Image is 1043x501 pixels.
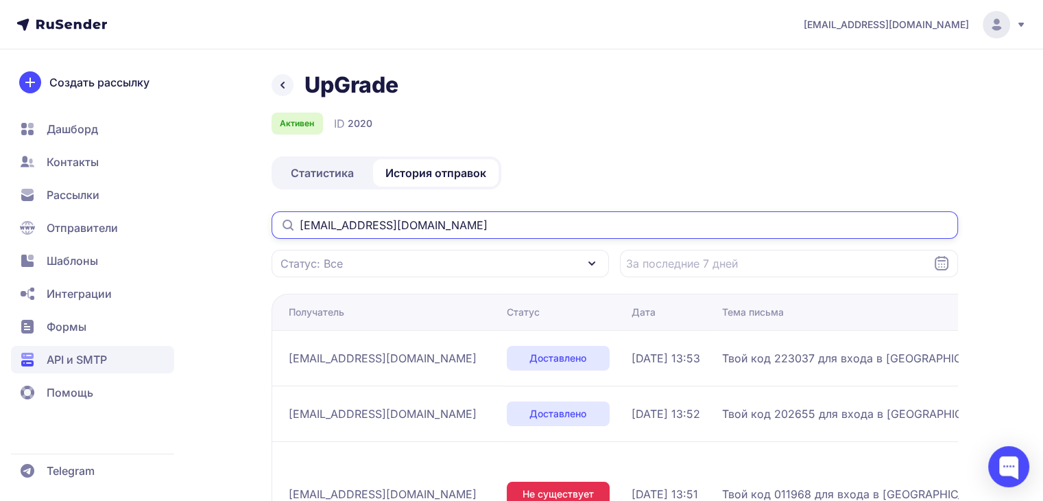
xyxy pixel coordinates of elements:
[632,305,656,319] div: Дата
[348,117,372,130] span: 2020
[289,305,344,319] div: Получатель
[722,305,784,319] div: Тема письма
[47,253,98,269] span: Шаблоны
[47,121,98,137] span: Дашборд
[280,255,343,272] span: Статус: Все
[291,165,354,181] span: Статистика
[47,384,93,401] span: Помощь
[280,118,314,129] span: Активен
[47,318,86,335] span: Формы
[385,165,486,181] span: История отправок
[49,74,149,91] span: Создать рассылку
[804,18,969,32] span: [EMAIL_ADDRESS][DOMAIN_NAME]
[373,159,499,187] a: История отправок
[722,406,1000,422] span: Твой код 202655 для входа в [GEOGRAPHIC_DATA]
[523,487,594,501] span: Не существует
[272,211,958,239] input: Поиск
[620,250,958,277] input: Datepicker input
[47,463,95,479] span: Telegram
[47,187,99,203] span: Рассылки
[507,305,540,319] div: Статус
[47,286,112,302] span: Интеграции
[304,71,398,99] h1: UpGrade
[47,351,107,368] span: API и SMTP
[632,406,700,422] span: [DATE] 13:52
[529,351,586,365] span: Доставлено
[289,350,477,366] span: [EMAIL_ADDRESS][DOMAIN_NAME]
[632,350,700,366] span: [DATE] 13:53
[47,154,99,170] span: Контакты
[274,159,370,187] a: Статистика
[289,406,477,422] span: [EMAIL_ADDRESS][DOMAIN_NAME]
[334,115,372,132] div: ID
[11,457,174,485] a: Telegram
[529,407,586,421] span: Доставлено
[47,220,118,236] span: Отправители
[722,350,999,366] span: Твой код 223037 для входа в [GEOGRAPHIC_DATA]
